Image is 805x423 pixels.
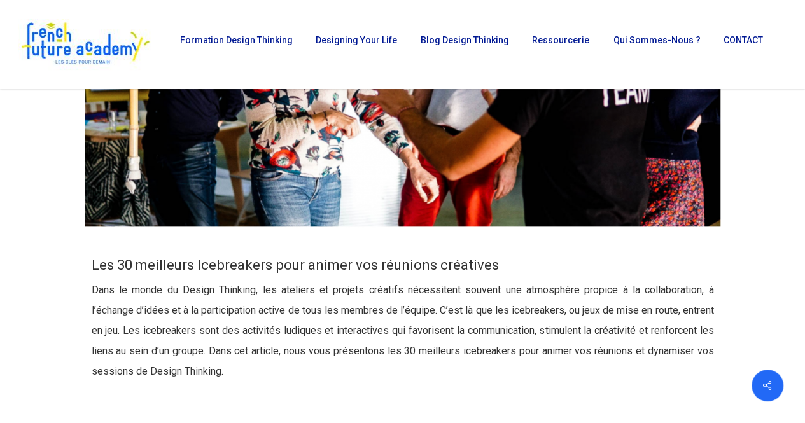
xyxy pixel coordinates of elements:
[414,36,513,53] a: Blog Design Thinking
[92,255,714,275] h3: Les 30 meilleurs Icebreakers pour animer vos réunions créatives
[18,19,152,70] img: French Future Academy
[532,35,589,45] span: Ressourcerie
[316,35,397,45] span: Designing Your Life
[92,280,714,397] p: Dans le monde du Design Thinking, les ateliers et projets créatifs nécessitent souvent une atmosp...
[526,36,594,53] a: Ressourcerie
[309,36,402,53] a: Designing Your Life
[174,36,297,53] a: Formation Design Thinking
[724,35,763,45] span: CONTACT
[613,35,700,45] span: Qui sommes-nous ?
[421,35,509,45] span: Blog Design Thinking
[717,36,768,53] a: CONTACT
[180,35,293,45] span: Formation Design Thinking
[606,36,704,53] a: Qui sommes-nous ?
